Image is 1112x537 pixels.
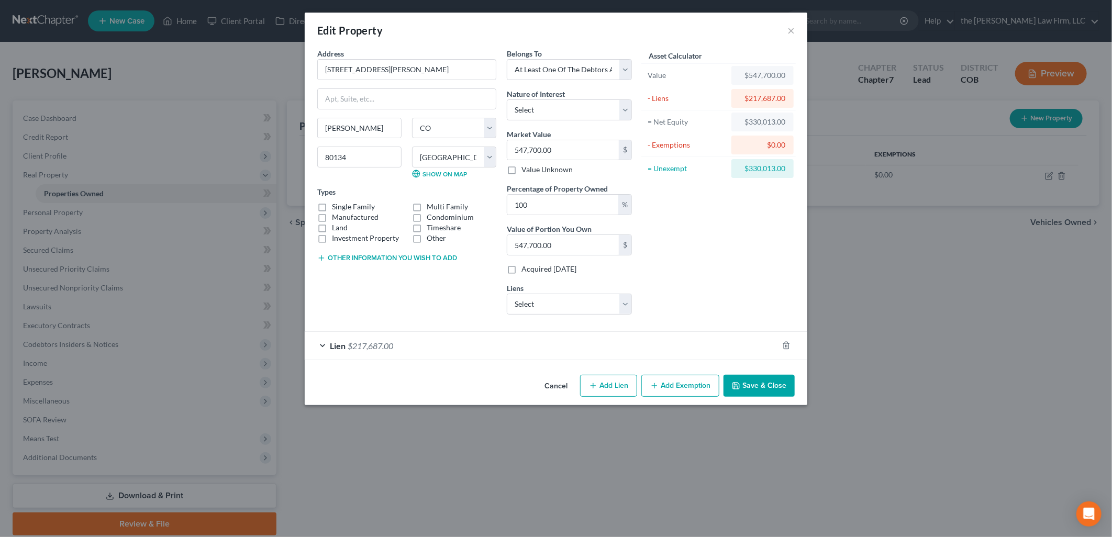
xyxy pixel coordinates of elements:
label: Value of Portion You Own [507,223,592,234]
button: Save & Close [724,375,795,397]
input: Enter city... [318,118,401,138]
div: = Net Equity [648,117,727,127]
label: Single Family [332,202,375,212]
label: Asset Calculator [649,50,702,61]
label: Liens [507,283,524,294]
span: Lien [330,341,346,351]
div: Value [648,70,727,81]
div: - Liens [648,93,727,104]
div: Open Intercom Messenger [1076,501,1102,527]
button: Add Exemption [641,375,719,397]
label: Value Unknown [521,164,573,175]
label: Nature of Interest [507,88,565,99]
button: Add Lien [580,375,637,397]
a: Show on Map [412,170,467,178]
label: Condominium [427,212,474,222]
label: Percentage of Property Owned [507,183,608,194]
input: 0.00 [507,195,618,215]
input: Enter zip... [317,147,402,167]
div: = Unexempt [648,163,727,174]
label: Land [332,222,348,233]
span: Belongs To [507,49,542,58]
div: - Exemptions [648,140,727,150]
label: Market Value [507,129,551,140]
label: Timeshare [427,222,461,233]
span: Address [317,49,344,58]
label: Types [317,186,336,197]
span: $217,687.00 [348,341,393,351]
div: Edit Property [317,23,383,38]
input: Enter address... [318,60,496,80]
button: × [787,24,795,37]
input: 0.00 [507,140,619,160]
div: $217,687.00 [740,93,785,104]
div: $0.00 [740,140,785,150]
button: Other information you wish to add [317,254,457,262]
label: Manufactured [332,212,379,222]
div: % [618,195,631,215]
div: $ [619,140,631,160]
div: $547,700.00 [740,70,785,81]
button: Cancel [536,376,576,397]
label: Investment Property [332,233,399,243]
input: Apt, Suite, etc... [318,89,496,109]
input: 0.00 [507,235,619,255]
div: $330,013.00 [740,163,785,174]
label: Other [427,233,446,243]
label: Acquired [DATE] [521,264,576,274]
label: Multi Family [427,202,468,212]
div: $ [619,235,631,255]
div: $330,013.00 [740,117,785,127]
